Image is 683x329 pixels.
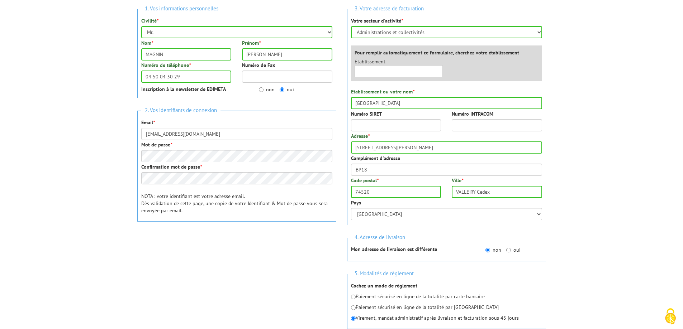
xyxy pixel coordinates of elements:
label: Adresse [351,132,370,140]
label: Numéro de Fax [242,62,275,69]
label: Numéro de téléphone [141,62,191,69]
label: Prénom [242,39,261,47]
label: Numéro INTRACOM [452,110,493,117]
input: oui [506,248,511,252]
p: Paiement sécurisé en ligne de la totalité par carte bancaire [351,293,542,300]
iframe: reCAPTCHA [137,234,246,262]
span: 1. Vos informations personnelles [141,4,222,14]
label: Etablissement ou votre nom [351,88,414,95]
img: Cookies (fenêtre modale) [661,308,679,325]
strong: Mon adresse de livraison est différente [351,246,437,252]
label: Email [141,119,155,126]
input: non [485,248,490,252]
label: non [485,246,501,253]
label: Pour remplir automatiquement ce formulaire, cherchez votre établissement [355,49,519,56]
span: 3. Votre adresse de facturation [351,4,427,14]
label: Complément d'adresse [351,155,400,162]
label: oui [506,246,521,253]
label: oui [280,86,294,93]
label: Civilité [141,17,158,24]
label: Code postal [351,177,379,184]
p: Paiement sécurisé en ligne de la totalité par [GEOGRAPHIC_DATA] [351,304,542,311]
label: Confirmation mot de passe [141,163,202,170]
span: 5. Modalités de règlement [351,269,417,279]
label: Ville [452,177,463,184]
p: NOTA : votre identifiant est votre adresse email. Dès validation de cette page, une copie de votr... [141,193,332,214]
span: 4. Adresse de livraison [351,233,409,242]
button: Cookies (fenêtre modale) [658,305,683,329]
strong: Cochez un mode de règlement [351,282,417,289]
label: Nom [141,39,153,47]
p: Virement, mandat administratif après livraison et facturation sous 45 jours [351,314,542,321]
strong: Inscription à la newsletter de EDIMETA [141,86,226,92]
div: Établissement [349,58,449,77]
label: non [259,86,275,93]
label: Mot de passe [141,141,172,148]
label: Votre secteur d'activité [351,17,403,24]
input: non [259,87,264,92]
label: Numéro SIRET [351,110,382,117]
label: Pays [351,199,361,206]
input: oui [280,87,284,92]
span: 2. Vos identifiants de connexion [141,106,220,115]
